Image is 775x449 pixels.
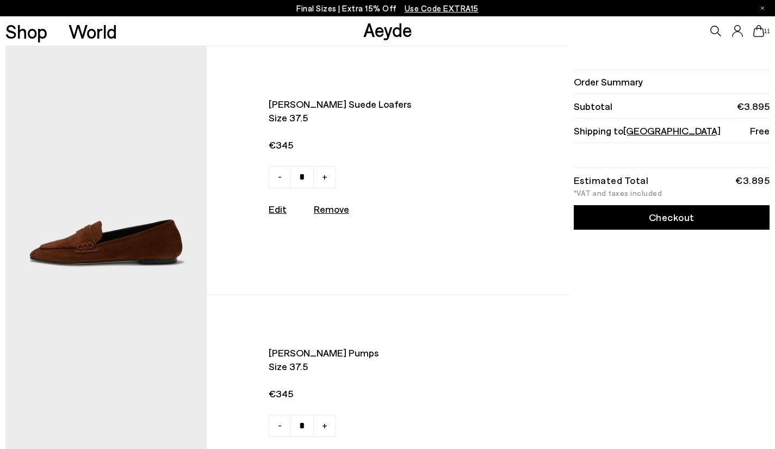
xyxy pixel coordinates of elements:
a: Checkout [574,205,770,230]
div: €3.895 [735,176,770,184]
span: €345 [269,138,488,152]
span: Free [750,124,770,138]
span: Size 37.5 [269,360,488,373]
span: + [322,419,327,432]
a: World [69,22,117,41]
span: [PERSON_NAME] pumps [269,346,488,360]
img: AEYDE-ALFIE-COW-SUEDE-LEATHER-BROWN-1_430422d1-e743-478b-8fb3-528a9b353014_580x.jpg [5,46,207,294]
a: 11 [753,25,764,37]
span: + [322,170,327,183]
p: Final Sizes | Extra 15% Off [296,2,479,15]
a: Edit [269,203,287,215]
a: + [313,415,336,437]
span: [PERSON_NAME] suede loafers [269,97,488,111]
a: + [313,166,336,188]
a: Shop [5,22,47,41]
span: Shipping to [574,124,721,138]
u: Remove [314,203,349,215]
li: Order Summary [574,70,770,94]
li: Subtotal [574,94,770,119]
div: Estimated Total [574,176,649,184]
span: €345 [269,387,488,401]
span: Size 37.5 [269,111,488,125]
span: Navigate to /collections/ss25-final-sizes [405,3,479,13]
span: 11 [764,28,770,34]
div: *VAT and taxes included [574,189,770,197]
a: Aeyde [363,18,412,41]
a: - [269,415,291,437]
span: €3.895 [737,100,770,113]
span: - [278,170,282,183]
span: - [278,419,282,432]
a: - [269,166,291,188]
span: [GEOGRAPHIC_DATA] [623,125,721,137]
